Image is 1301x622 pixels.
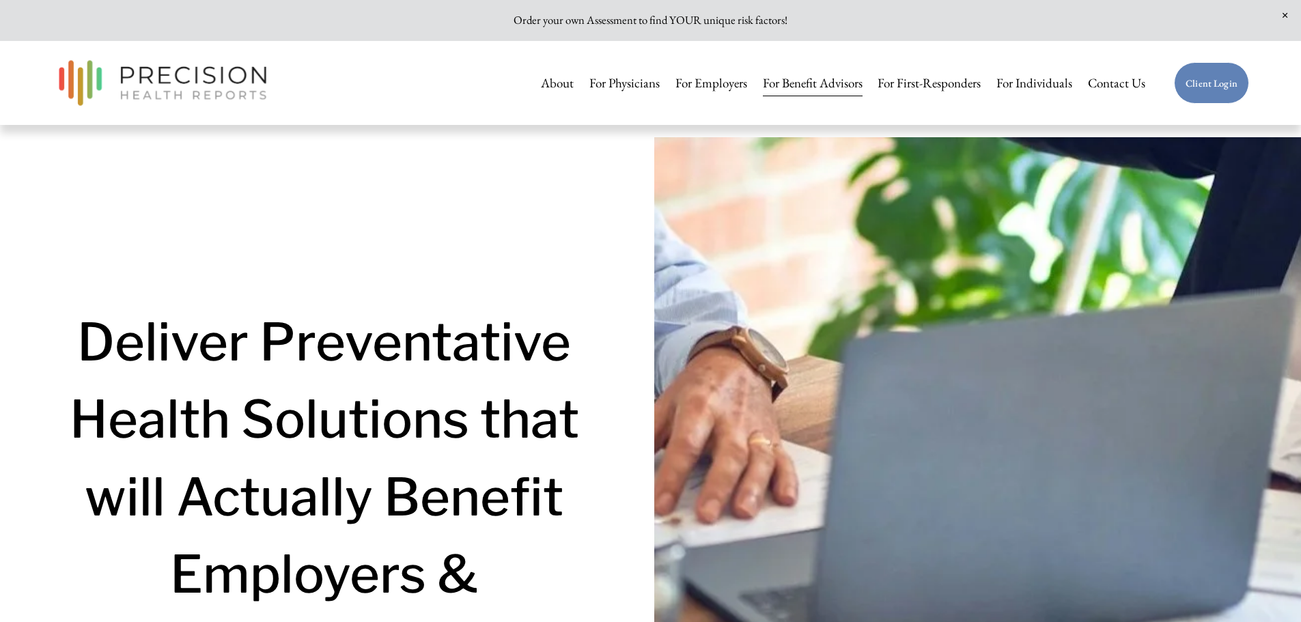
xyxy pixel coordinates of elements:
[878,69,981,98] a: For First-Responders
[1088,69,1145,98] a: Contact Us
[996,69,1072,98] a: For Individuals
[675,69,747,98] a: For Employers
[52,54,273,112] img: Precision Health Reports
[541,69,574,98] a: About
[1174,62,1249,104] a: Client Login
[763,69,863,98] a: For Benefit Advisors
[589,69,660,98] a: For Physicians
